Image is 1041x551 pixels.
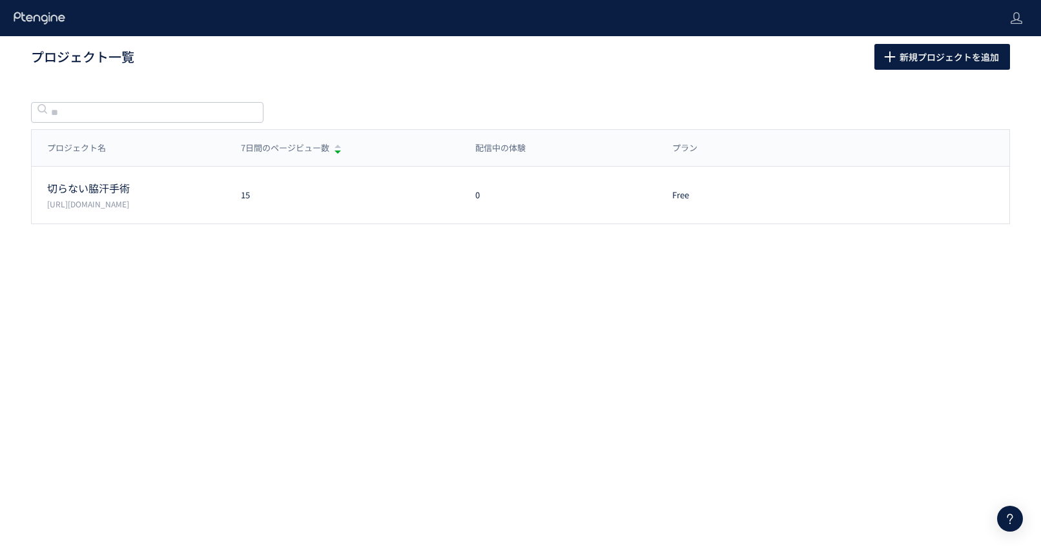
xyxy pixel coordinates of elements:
[672,142,697,154] span: プラン
[31,48,846,67] h1: プロジェクト一覧
[47,181,225,196] p: 切らない脇汗手術
[900,44,999,70] span: 新規プロジェクトを追加
[225,189,460,202] div: 15
[241,142,329,154] span: 7日間のページビュー数
[47,142,106,154] span: プロジェクト名
[47,198,225,209] p: https://yume7.com/p/2s011mira/
[874,44,1010,70] button: 新規プロジェクトを追加
[475,142,526,154] span: 配信中の体験
[460,189,656,202] div: 0
[657,189,816,202] div: Free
